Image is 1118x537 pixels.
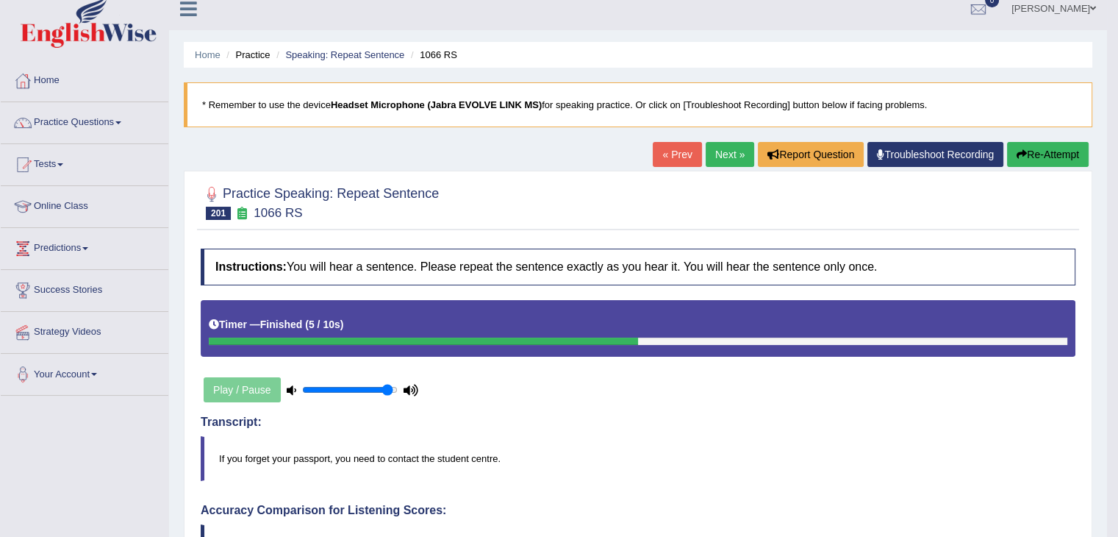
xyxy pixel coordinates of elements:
a: Online Class [1,186,168,223]
button: Report Question [758,142,864,167]
a: « Prev [653,142,701,167]
button: Re-Attempt [1007,142,1089,167]
b: ( [305,319,309,330]
a: Troubleshoot Recording [867,142,1003,167]
b: 5 / 10s [309,319,340,330]
blockquote: * Remember to use the device for speaking practice. Or click on [Troubleshoot Recording] button b... [184,82,1092,127]
a: Home [1,60,168,97]
a: Speaking: Repeat Sentence [285,49,404,60]
h2: Practice Speaking: Repeat Sentence [201,183,439,220]
a: Tests [1,144,168,181]
li: 1066 RS [407,48,457,62]
a: Strategy Videos [1,312,168,349]
b: Finished [260,319,303,330]
b: Headset Microphone (Jabra EVOLVE LINK MS) [331,99,542,110]
small: 1066 RS [254,206,302,220]
h4: Transcript: [201,416,1075,429]
a: Success Stories [1,270,168,307]
a: Home [195,49,221,60]
a: Your Account [1,354,168,391]
a: Next » [706,142,754,167]
blockquote: If you forget your passport, you need to contact the student centre. [201,436,1075,481]
small: Exam occurring question [234,207,250,221]
a: Predictions [1,228,168,265]
h5: Timer — [209,319,343,330]
b: Instructions: [215,260,287,273]
li: Practice [223,48,270,62]
a: Practice Questions [1,102,168,139]
span: 201 [206,207,231,220]
h4: Accuracy Comparison for Listening Scores: [201,504,1075,517]
h4: You will hear a sentence. Please repeat the sentence exactly as you hear it. You will hear the se... [201,249,1075,285]
b: ) [340,319,344,330]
